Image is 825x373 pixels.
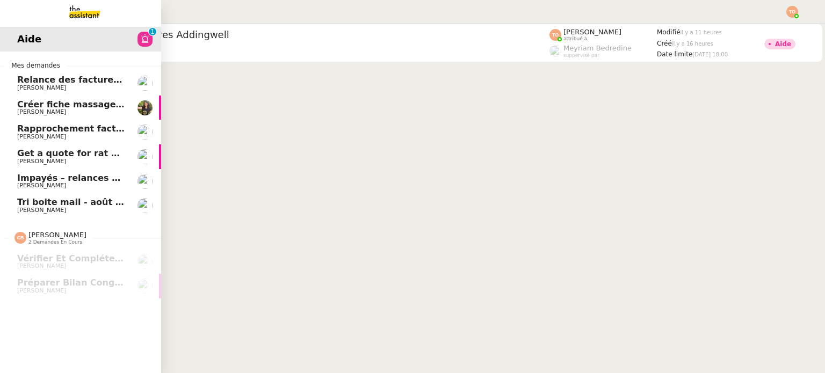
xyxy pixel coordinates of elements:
span: Date limite [657,50,692,58]
app-user-label: attribué à [549,28,657,42]
span: [PERSON_NAME] [17,182,66,189]
span: Rapprochement factures/paiements clients - 1 août 2025 [17,123,294,134]
span: [PERSON_NAME] [17,262,66,269]
img: svg [786,6,798,18]
span: [PERSON_NAME] [17,287,66,294]
span: [DATE] 18:00 [692,52,728,57]
img: svg [549,29,561,41]
span: Get a quote for rat protection [17,148,162,158]
span: [PERSON_NAME] [17,108,66,115]
span: Mes demandes [5,60,67,71]
p: 1 [150,28,155,38]
span: Tri boite mail - août 2025 [17,197,139,207]
img: users%2FrxcTinYCQST3nt3eRyMgQ024e422%2Favatar%2Fa0327058c7192f72952294e6843542370f7921c3.jpg [137,279,153,294]
span: [PERSON_NAME] [563,28,621,36]
span: [PERSON_NAME] [28,231,86,239]
span: attribué à [563,36,587,42]
img: users%2Fvjxz7HYmGaNTSE4yF5W2mFwJXra2%2Favatar%2Ff3aef901-807b-4123-bf55-4aed7c5d6af5 [137,149,153,164]
span: Accès aux procédures Addingwell [55,30,549,40]
span: [PERSON_NAME] [17,158,66,165]
span: [PERSON_NAME] [17,84,66,91]
app-user-detailed-label: client [55,43,549,57]
span: Impayés – relances clients [DATE] [17,173,180,183]
span: suppervisé par [563,53,599,58]
img: 59e8fd3f-8fb3-40bf-a0b4-07a768509d6a [137,100,153,115]
div: Aide [775,41,791,47]
img: users%2F9mvJqJUvllffspLsQzytnd0Nt4c2%2Favatar%2F82da88e3-d90d-4e39-b37d-dcb7941179ae [137,198,153,213]
span: Vérifier et compléter les feuilles de temps [17,253,228,264]
span: 2 demandes en cours [28,239,82,245]
span: [PERSON_NAME] [17,207,66,214]
span: il y a 16 heures [672,41,713,47]
img: users%2FlYQRlXr5PqQcMLrwReJQXYQRRED2%2Favatar%2F8da5697c-73dd-43c4-b23a-af95f04560b4 [137,174,153,189]
img: users%2FrxcTinYCQST3nt3eRyMgQ024e422%2Favatar%2Fa0327058c7192f72952294e6843542370f7921c3.jpg [137,254,153,269]
app-user-label: suppervisé par [549,44,657,58]
nz-badge-sup: 1 [149,28,156,35]
span: il y a 11 heures [681,30,722,35]
img: svg [15,232,26,244]
img: users%2FrssbVgR8pSYriYNmUDKzQX9syo02%2Favatar%2Fb215b948-7ecd-4adc-935c-e0e4aeaee93e [137,76,153,91]
span: Aide [17,31,41,47]
img: users%2FaellJyylmXSg4jqeVbanehhyYJm1%2Favatar%2Fprofile-pic%20(4).png [549,45,561,57]
span: Préparer bilan congés équipe [17,277,162,288]
span: Créer fiche massages [PERSON_NAME] dans VIT [17,99,249,109]
span: Relance des factures- août 2025 [17,75,174,85]
span: [PERSON_NAME] [17,133,66,140]
img: users%2FrssbVgR8pSYriYNmUDKzQX9syo02%2Favatar%2Fb215b948-7ecd-4adc-935c-e0e4aeaee93e [137,125,153,140]
span: Modifié [657,28,681,36]
span: Créé [657,40,672,47]
span: Meyriam Bedredine [563,44,632,52]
